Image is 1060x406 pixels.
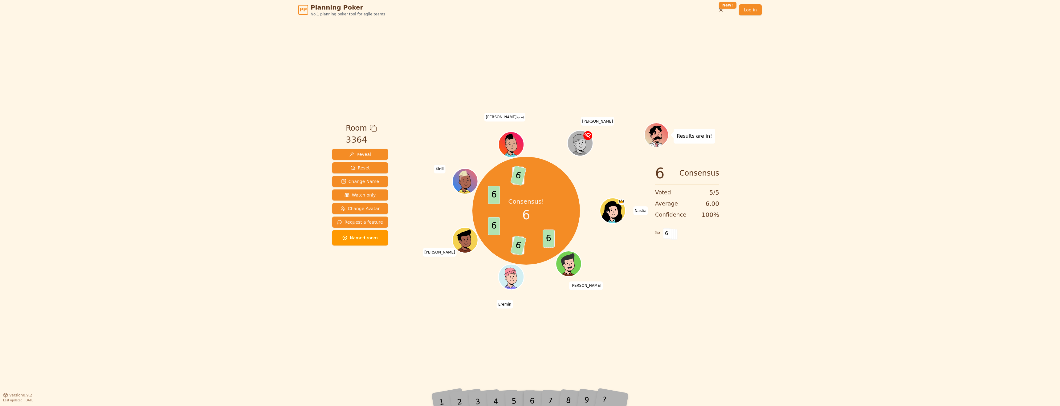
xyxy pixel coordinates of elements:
[342,235,378,241] span: Named room
[332,189,388,201] button: Watch only
[655,166,665,181] span: 6
[709,188,719,197] span: 5 / 5
[350,165,370,171] span: Reset
[3,399,35,402] span: Last updated: [DATE]
[488,186,500,204] span: 6
[484,113,525,121] span: Click to change your name
[349,151,371,157] span: Reveal
[488,217,500,235] span: 6
[655,210,686,219] span: Confidence
[332,230,388,246] button: Named room
[679,166,719,181] span: Consensus
[719,2,736,9] div: New!
[9,393,32,398] span: Version 0.9.2
[705,199,719,208] span: 6.00
[715,4,727,15] button: New!
[311,3,385,12] span: Planning Poker
[739,4,762,15] a: Log in
[423,248,457,257] span: Click to change your name
[499,132,523,156] button: Click to change your avatar
[332,203,388,214] button: Change Avatar
[510,165,526,186] span: 6
[510,235,526,256] span: 6
[581,117,614,126] span: Click to change your name
[3,393,32,398] button: Version0.9.2
[346,123,367,134] span: Room
[332,162,388,173] button: Reset
[633,206,648,215] span: Click to change your name
[332,217,388,228] button: Request a feature
[497,300,513,308] span: Click to change your name
[655,188,671,197] span: Voted
[332,176,388,187] button: Change Name
[702,210,719,219] span: 100 %
[655,199,678,208] span: Average
[434,165,445,173] span: Click to change your name
[298,3,385,17] a: PPPlanning PokerNo.1 planning poker tool for agile teams
[332,149,388,160] button: Reveal
[508,197,544,206] p: Consensus!
[337,219,383,225] span: Request a feature
[663,228,670,239] span: 6
[655,229,661,236] span: 5 x
[344,192,376,198] span: Watch only
[341,178,379,185] span: Change Name
[346,134,377,146] div: 3364
[340,205,380,212] span: Change Avatar
[311,12,385,17] span: No.1 planning poker tool for agile teams
[618,199,625,205] span: Nastia is the host
[677,132,712,140] p: Results are in!
[516,116,524,119] span: (you)
[300,6,307,14] span: PP
[522,206,530,224] span: 6
[543,230,555,248] span: 6
[569,281,603,290] span: Click to change your name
